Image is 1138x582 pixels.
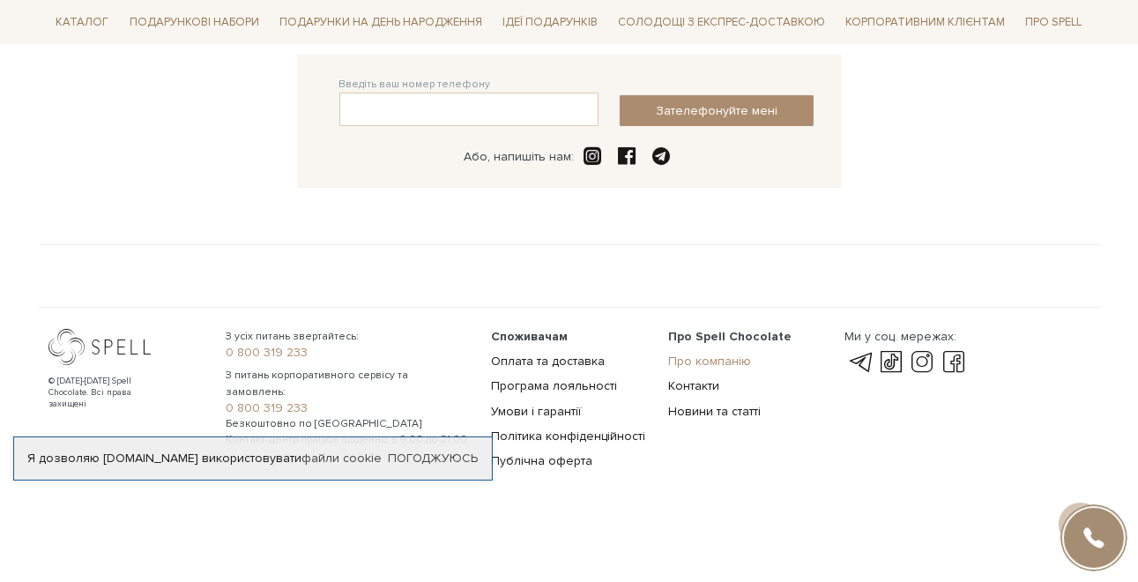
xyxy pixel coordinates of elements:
a: Умови і гарантії [491,404,581,419]
span: Безкоштовно по [GEOGRAPHIC_DATA] [226,416,470,432]
button: Зателефонуйте мені [620,95,814,126]
a: Оплата та доставка [491,354,605,369]
a: Корпоративним клієнтам [838,7,1012,37]
span: З питань корпоративного сервісу та замовлень: [226,368,470,399]
span: Про Spell Chocolate [668,329,792,344]
div: Ми у соц. мережах: [844,329,968,345]
a: Політика конфіденційності [491,429,645,444]
a: 0 800 319 233 [226,345,470,361]
a: telegram [844,352,874,373]
a: tik-tok [876,352,906,373]
a: Солодощі з експрес-доставкою [611,7,832,37]
span: Споживачам [491,329,568,344]
span: Про Spell [1018,9,1089,36]
a: файли cookie [301,451,382,466]
a: Про компанію [668,354,751,369]
span: Контакт-центр працює щоденно з 9:00 до 21:00 [226,432,470,448]
span: Ідеї подарунків [495,9,605,36]
label: Введіть ваш номер телефону [339,77,491,93]
span: Каталог [49,9,116,36]
span: Подарунки на День народження [272,9,489,36]
a: 0 800 319 233 [226,400,470,416]
span: З усіх питань звертайтесь: [226,329,470,345]
div: © [DATE]-[DATE] Spell Chocolate. Всі права захищені [49,376,168,410]
a: Погоджуюсь [388,451,478,466]
span: Подарункові набори [123,9,266,36]
a: instagram [907,352,937,373]
a: Програма лояльності [491,378,617,393]
div: Я дозволяю [DOMAIN_NAME] використовувати [14,451,492,466]
a: Контакти [668,378,719,393]
a: Новини та статті [668,404,761,419]
div: Або, напишіть нам: [465,149,575,165]
a: facebook [939,352,969,373]
a: Публічна оферта [491,453,592,468]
